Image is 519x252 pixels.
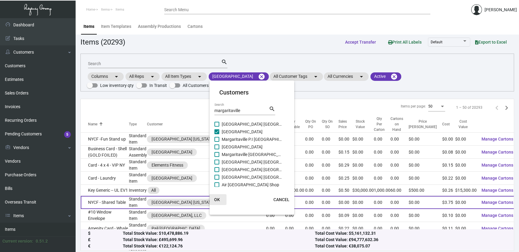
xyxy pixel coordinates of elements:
button: OK [207,194,227,205]
div: Current version: [2,238,33,244]
span: [GEOGRAPHIC_DATA] [GEOGRAPHIC_DATA] [222,174,282,181]
span: Margaritaville P.I [GEOGRAPHIC_DATA] [222,136,282,143]
div: 0.51.2 [36,238,48,244]
span: Margaritaville [GEOGRAPHIC_DATA] [222,151,282,158]
span: [GEOGRAPHIC_DATA] [222,143,282,151]
mat-icon: search [269,105,275,113]
mat-card-title: Customers [219,88,285,97]
span: [GEOGRAPHIC_DATA] [222,128,282,135]
span: [GEOGRAPHIC_DATA] [GEOGRAPHIC_DATA] [222,158,282,166]
span: Air [GEOGRAPHIC_DATA] Shop [222,181,282,188]
span: OK [214,197,220,202]
span: [GEOGRAPHIC_DATA] [GEOGRAPHIC_DATA] - Inactive [222,166,282,173]
span: [GEOGRAPHIC_DATA] [GEOGRAPHIC_DATA] [222,121,282,128]
span: CANCEL [273,197,289,202]
button: CANCEL [269,194,294,205]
